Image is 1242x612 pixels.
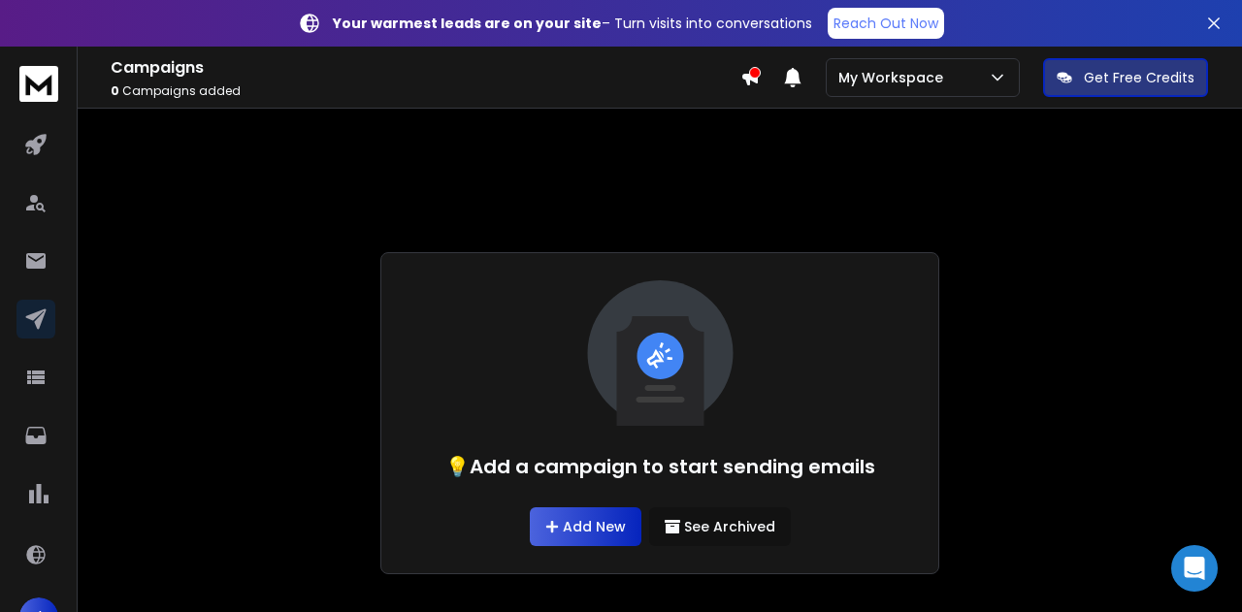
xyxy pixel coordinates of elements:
[111,83,740,99] p: Campaigns added
[445,453,875,480] h1: 💡Add a campaign to start sending emails
[1043,58,1208,97] button: Get Free Credits
[838,68,951,87] p: My Workspace
[111,56,740,80] h1: Campaigns
[1171,545,1218,592] div: Open Intercom Messenger
[828,8,944,39] a: Reach Out Now
[649,507,791,546] button: See Archived
[19,66,58,102] img: logo
[333,14,812,33] p: – Turn visits into conversations
[333,14,602,33] strong: Your warmest leads are on your site
[111,82,119,99] span: 0
[833,14,938,33] p: Reach Out Now
[1084,68,1194,87] p: Get Free Credits
[530,507,641,546] a: Add New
